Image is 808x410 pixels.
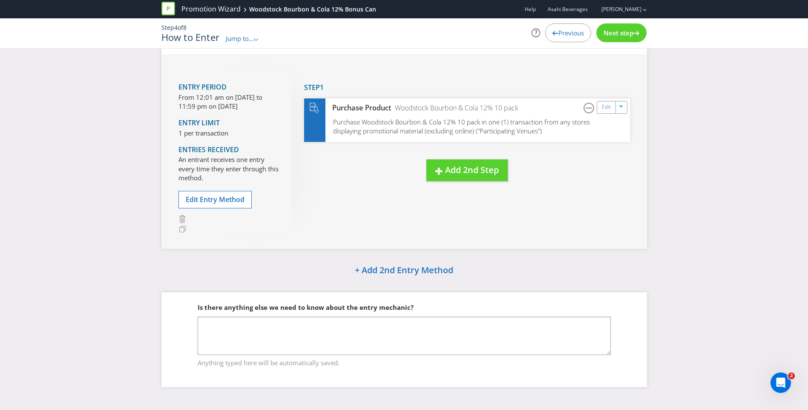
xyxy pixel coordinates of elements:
[355,264,453,276] span: + Add 2nd Entry Method
[426,159,508,181] button: Add 2nd Step
[178,23,183,32] span: of
[325,103,392,113] div: Purchase Product
[186,195,244,204] span: Edit Entry Method
[333,262,475,280] button: + Add 2nd Entry Method
[226,34,254,43] span: Jump to...
[602,102,611,112] a: Edit
[249,5,376,14] div: Woodstock Bourbon & Cola 12% Bonus Can
[320,83,324,92] span: 1
[788,372,795,379] span: 2
[593,6,641,13] a: [PERSON_NAME]
[178,118,220,127] span: Entry Limit
[333,118,590,135] span: Purchase Woodstock Bourbon & Cola 12% 10 pack in one (1) transaction from any stores displaying p...
[174,23,178,32] span: 4
[198,355,611,368] span: Anything typed here will be automatically saved.
[304,83,320,92] span: Step
[178,191,252,208] button: Edit Entry Method
[161,32,220,42] h1: How to Enter
[178,93,279,111] p: From 12:01 am on [DATE] to 11:59 pm on [DATE]
[178,82,227,92] span: Entry Period
[771,372,791,393] iframe: Intercom live chat
[604,29,633,37] span: Next step
[391,103,518,113] div: Woodstock Bourbon & Cola 12% 10 pack
[558,29,584,37] span: Previous
[178,155,279,182] p: An entrant receives one entry every time they enter through this method.
[161,23,174,32] span: Step
[548,6,588,13] span: Asahi Beverages
[198,303,414,312] span: Is there anything else we need to know about the entry mechanic?
[525,6,536,13] a: Help
[181,4,241,14] a: Promotion Wizard
[183,23,187,32] span: 8
[178,146,279,154] h4: Entries Received
[178,129,279,138] p: 1 per transaction
[445,164,499,176] span: Add 2nd Step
